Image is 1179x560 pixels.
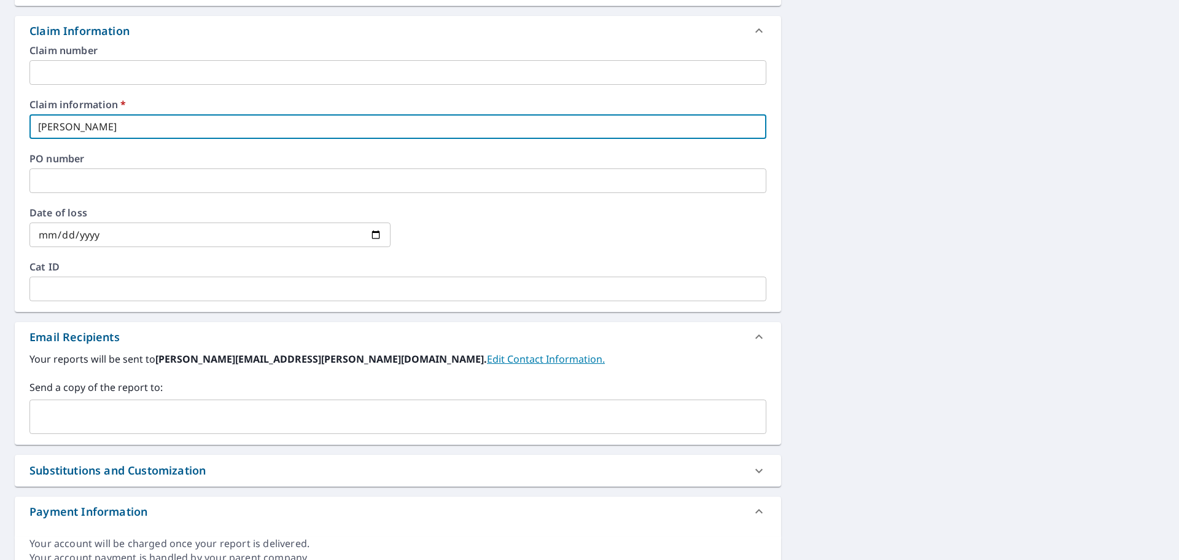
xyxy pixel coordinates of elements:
[487,352,605,366] a: EditContactInfo
[29,462,206,479] div: Substitutions and Customization
[155,352,487,366] b: [PERSON_NAME][EMAIL_ADDRESS][PERSON_NAME][DOMAIN_NAME].
[29,329,120,345] div: Email Recipients
[29,380,766,395] label: Send a copy of the report to:
[29,154,766,164] label: PO number
[29,352,766,366] label: Your reports will be sent to
[29,262,766,272] label: Cat ID
[29,537,766,551] div: Your account will be charged once your report is delivered.
[29,45,766,55] label: Claim number
[15,455,781,486] div: Substitutions and Customization
[15,497,781,526] div: Payment Information
[29,503,147,520] div: Payment Information
[15,16,781,45] div: Claim Information
[29,23,130,39] div: Claim Information
[29,100,766,109] label: Claim information
[29,208,391,218] label: Date of loss
[15,322,781,352] div: Email Recipients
